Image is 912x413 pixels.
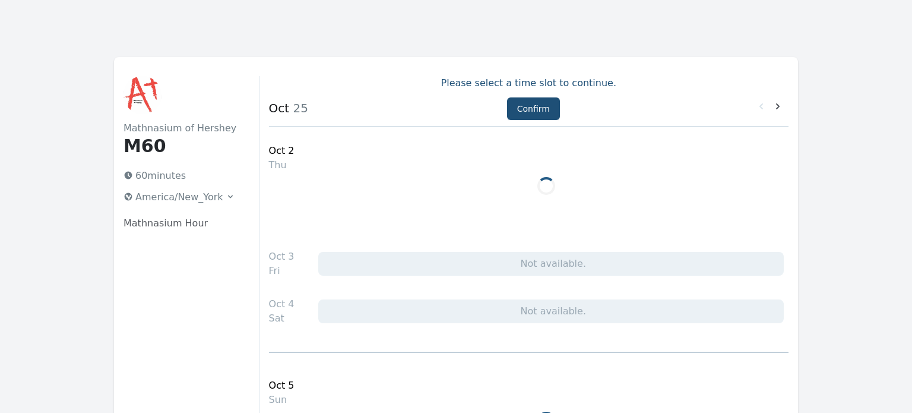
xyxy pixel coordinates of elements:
span: 25 [289,101,308,115]
div: Oct 5 [269,379,294,393]
button: Confirm [507,97,560,120]
div: Sun [269,393,294,407]
div: Not available. [318,299,784,323]
p: Mathnasium Hour [123,216,240,231]
h2: Mathnasium of Hershey [123,121,240,135]
img: Mathnasium of Hershey [123,76,161,114]
p: Please select a time slot to continue. [269,76,788,90]
div: Fri [269,264,294,278]
h1: M60 [123,135,240,157]
div: Oct 3 [269,250,294,264]
p: 60 minutes [119,166,240,185]
div: Oct 2 [269,144,294,158]
div: Thu [269,158,294,172]
div: Oct 4 [269,297,294,311]
button: America/New_York [119,188,240,207]
div: Sat [269,311,294,326]
strong: Oct [269,101,290,115]
div: Not available. [318,252,784,276]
